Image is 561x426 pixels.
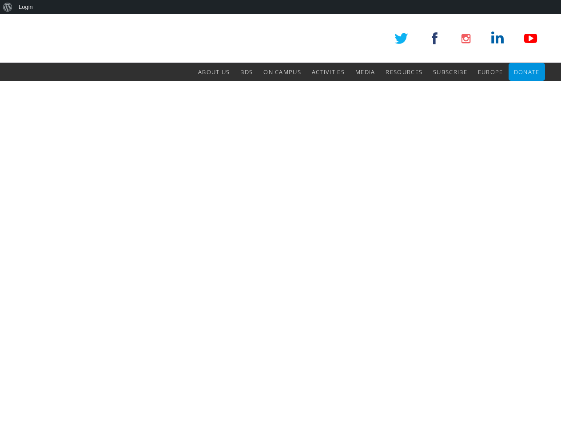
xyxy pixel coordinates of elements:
span: On Campus [263,68,301,76]
a: Media [355,63,375,81]
a: About Us [198,63,230,81]
a: Activities [312,63,345,81]
a: Europe [478,63,503,81]
a: BDS [240,63,253,81]
span: Media [355,68,375,76]
span: Donate [514,68,540,76]
span: Resources [386,68,422,76]
a: Donate [514,63,540,81]
img: SPME [16,14,145,63]
span: About Us [198,68,230,76]
a: On Campus [263,63,301,81]
a: Subscribe [433,63,467,81]
span: Europe [478,68,503,76]
a: Resources [386,63,422,81]
span: BDS [240,68,253,76]
span: Subscribe [433,68,467,76]
span: Activities [312,68,345,76]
